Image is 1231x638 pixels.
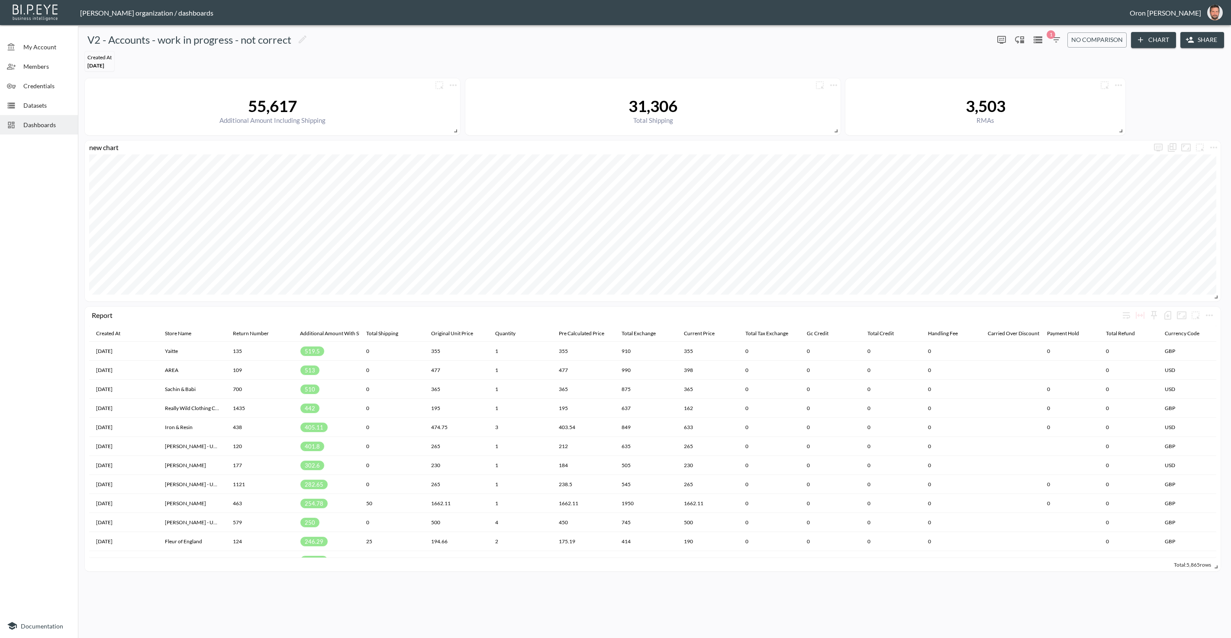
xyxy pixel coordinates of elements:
span: Attach chart to a group [432,80,446,88]
th: 355 [424,342,488,361]
th: 177 [226,456,293,475]
th: 0 [800,361,860,380]
button: Fullscreen [1179,141,1193,154]
th: 0 [800,342,860,361]
th: 109 [226,361,293,380]
div: Pre Calculated Price [559,328,604,339]
th: 0 [359,513,424,532]
th: USD [1158,418,1216,437]
th: 0 [1099,437,1158,456]
th: 0 [1099,399,1158,418]
span: 401.8 [302,442,322,451]
button: more [446,78,460,92]
span: Currency Code [1165,328,1211,339]
th: 1662.11 [424,494,488,513]
div: RMAs [966,116,1005,124]
th: 124 [226,532,293,551]
th: 0 [921,399,981,418]
th: Heidi Klein - UK Store [158,475,226,494]
th: 0 [800,456,860,475]
th: 513 [293,361,359,380]
th: 0 [738,437,800,456]
th: Sachin & Babi [158,380,226,399]
th: 0 [921,342,981,361]
th: 0 [800,399,860,418]
th: 2025-08-01 [89,494,158,513]
span: 1 [1047,30,1055,39]
th: 474.75 [424,418,488,437]
th: 0 [921,532,981,551]
span: Attach chart to a group [1098,80,1112,88]
th: 1 [488,456,552,475]
th: 0 [921,418,981,437]
div: Total Refund [1106,328,1135,339]
span: 302.6 [302,462,322,470]
span: Display settings [1151,141,1165,154]
th: 0 [860,475,921,494]
div: Sticky left columns: 0 [1147,308,1161,322]
th: 0 [1099,475,1158,494]
a: Documentation [7,621,71,631]
span: Dashboards [23,120,71,129]
th: Heidi Klein - UK Store [158,437,226,456]
th: 2025-08-07 [89,380,158,399]
th: 265 [424,437,488,456]
div: Quantity [495,328,516,339]
span: Total Exchange [622,328,667,339]
th: 1 [488,475,552,494]
span: Original Unit Price [431,328,484,339]
th: 0 [1040,475,1099,494]
th: 196.12 [293,551,359,570]
th: Really Wild Clothing Company [158,399,226,418]
th: 0 [800,513,860,532]
div: Return Number [233,328,269,339]
span: Chart settings [446,78,460,92]
th: 0 [1099,513,1158,532]
button: more [1112,78,1125,92]
th: 2025-05-28 [89,437,158,456]
svg: Edit [297,34,308,45]
th: 265 [677,437,739,456]
button: more [1189,308,1202,322]
th: 2025-06-25 [89,361,158,380]
th: GBP [1158,532,1216,551]
span: Datasets [23,101,71,110]
button: more [1151,141,1165,154]
th: 500 [677,513,739,532]
th: 0 [738,380,800,399]
th: 365 [424,380,488,399]
th: Heidi Klein - UK Store [158,513,226,532]
th: 1 [488,342,552,361]
div: Total Tax Exchange [745,328,788,339]
th: 2025-08-14 [89,342,158,361]
th: 0 [1040,494,1099,513]
span: Chart settings [827,78,841,92]
img: bipeye-logo [11,2,61,22]
th: 3.2 [359,551,424,570]
th: 0 [738,513,800,532]
th: 0 [921,494,981,513]
span: Members [23,62,71,71]
button: more [1098,78,1112,92]
div: Total Exchange [622,328,656,339]
th: GBP [1158,399,1216,418]
span: No comparison [1071,35,1123,45]
span: Pre Calculated Price [559,328,615,339]
th: GBP [1158,475,1216,494]
th: 0 [359,342,424,361]
h5: V2 - Accounts - work in progress - not correct [87,33,291,47]
th: 1121 [226,475,293,494]
th: 0 [860,380,921,399]
span: Total Credit [867,328,905,339]
div: Total Shipping [366,328,398,339]
th: 0 [1099,532,1158,551]
th: 365 [677,380,739,399]
th: 194.66 [424,532,488,551]
div: additional amount with shipping [300,328,376,339]
th: 1 [488,437,552,456]
th: 403.54 [552,418,615,437]
th: 0 [921,456,981,475]
th: 0 [359,437,424,456]
div: 55,617 [219,96,325,115]
div: Oron [PERSON_NAME] [1130,9,1201,17]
